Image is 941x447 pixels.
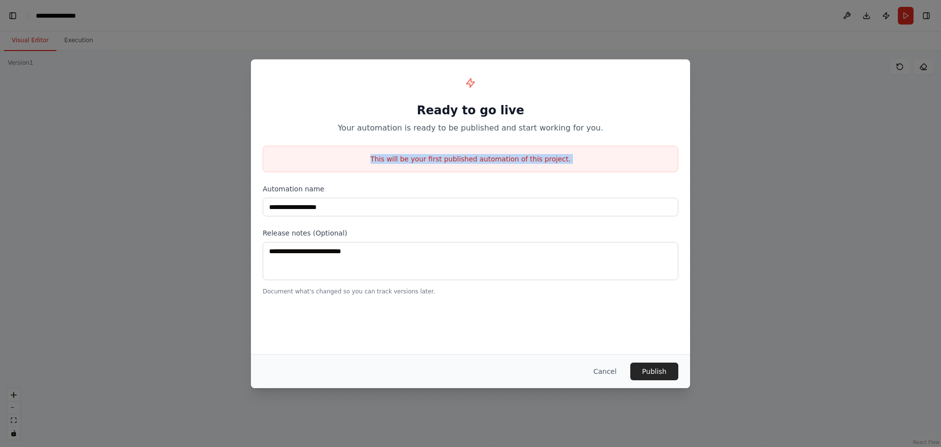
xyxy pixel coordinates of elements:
h1: Ready to go live [263,103,678,118]
p: This will be your first published automation of this project. [263,154,678,164]
p: Your automation is ready to be published and start working for you. [263,122,678,134]
p: Document what's changed so you can track versions later. [263,288,678,295]
label: Release notes (Optional) [263,228,678,238]
label: Automation name [263,184,678,194]
button: Cancel [586,363,624,380]
button: Publish [630,363,678,380]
